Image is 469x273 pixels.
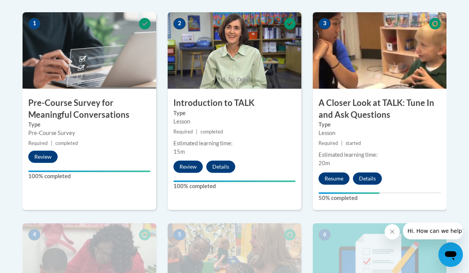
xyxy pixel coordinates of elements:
[403,223,463,239] iframe: Message from company
[23,12,156,89] img: Course Image
[23,97,156,121] h3: Pre-Course Survey for Meaningful Conversations
[319,140,338,146] span: Required
[438,242,463,267] iframe: Button to launch messaging window
[319,151,441,159] div: Estimated learning time:
[168,97,301,109] h3: Introduction to TALK
[173,117,296,126] div: Lesson
[173,129,193,135] span: Required
[28,172,150,180] label: 100% completed
[319,129,441,137] div: Lesson
[319,120,441,129] label: Type
[353,172,382,185] button: Details
[28,18,40,29] span: 1
[173,109,296,117] label: Type
[341,140,343,146] span: |
[313,12,446,89] img: Course Image
[385,224,400,239] iframe: Close message
[28,120,150,129] label: Type
[319,160,330,166] span: 20m
[173,182,296,190] label: 100% completed
[168,12,301,89] img: Course Image
[196,129,197,135] span: |
[206,161,235,173] button: Details
[173,18,186,29] span: 2
[5,5,62,11] span: Hi. How can we help?
[319,18,331,29] span: 3
[51,140,52,146] span: |
[28,171,150,172] div: Your progress
[173,161,203,173] button: Review
[319,194,441,202] label: 50% completed
[28,129,150,137] div: Pre-Course Survey
[173,148,185,155] span: 15m
[28,151,58,163] button: Review
[313,97,446,121] h3: A Closer Look at TALK: Tune In and Ask Questions
[55,140,78,146] span: completed
[319,192,380,194] div: Your progress
[201,129,223,135] span: completed
[319,229,331,240] span: 6
[173,180,296,182] div: Your progress
[346,140,361,146] span: started
[173,139,296,148] div: Estimated learning time:
[173,229,186,240] span: 5
[28,229,40,240] span: 4
[28,140,48,146] span: Required
[319,172,349,185] button: Resume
